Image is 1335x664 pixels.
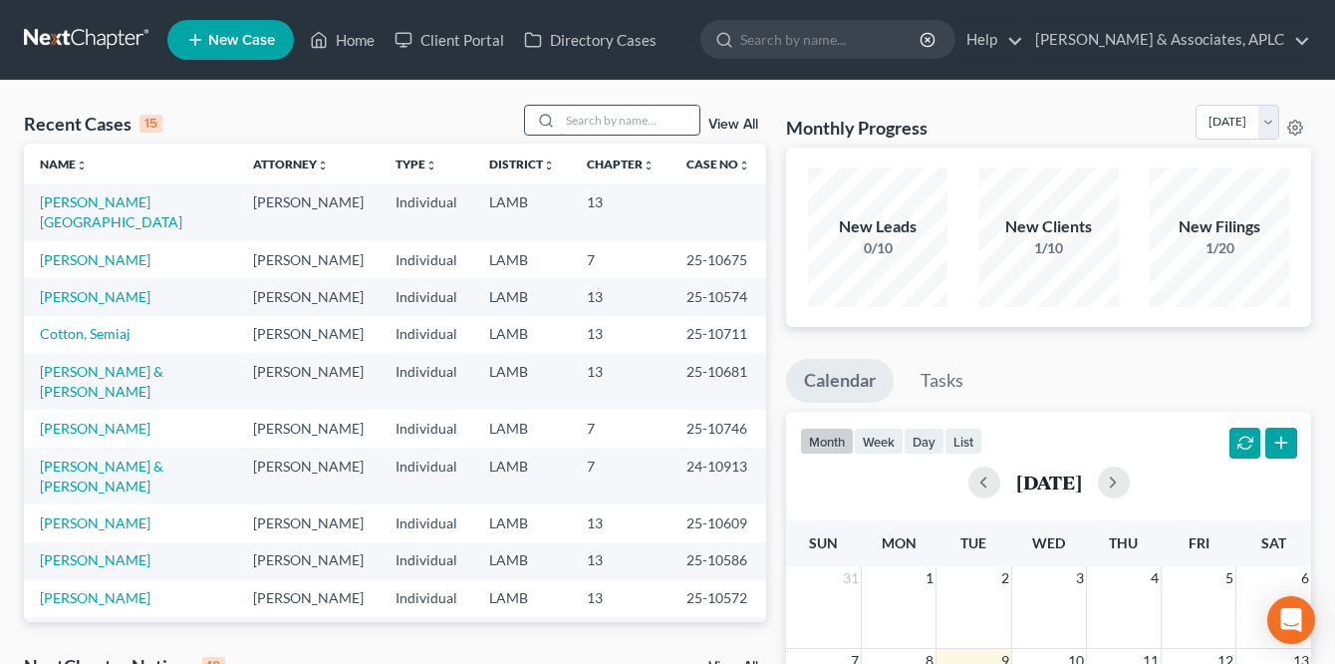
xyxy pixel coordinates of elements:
[40,458,163,495] a: [PERSON_NAME] & [PERSON_NAME]
[40,157,88,171] a: Nameunfold_more
[473,410,571,447] td: LAMB
[237,316,380,353] td: [PERSON_NAME]
[237,410,380,447] td: [PERSON_NAME]
[514,22,667,58] a: Directory Cases
[1150,238,1289,258] div: 1/20
[380,410,473,447] td: Individual
[40,251,150,268] a: [PERSON_NAME]
[1150,215,1289,238] div: New Filings
[960,534,986,551] span: Tue
[425,160,437,171] i: unfold_more
[708,118,758,132] a: View All
[571,617,670,654] td: 13
[1149,566,1161,590] span: 4
[40,193,182,230] a: [PERSON_NAME][GEOGRAPHIC_DATA]
[473,448,571,504] td: LAMB
[380,504,473,541] td: Individual
[740,21,923,58] input: Search by name...
[1109,534,1138,551] span: Thu
[237,353,380,410] td: [PERSON_NAME]
[571,410,670,447] td: 7
[808,238,947,258] div: 0/10
[237,542,380,579] td: [PERSON_NAME]
[786,116,928,140] h3: Monthly Progress
[473,504,571,541] td: LAMB
[253,157,329,171] a: Attorneyunfold_more
[237,579,380,616] td: [PERSON_NAME]
[571,241,670,278] td: 7
[670,504,766,541] td: 25-10609
[1261,534,1286,551] span: Sat
[380,617,473,654] td: Individual
[237,183,380,240] td: [PERSON_NAME]
[543,160,555,171] i: unfold_more
[587,157,655,171] a: Chapterunfold_more
[396,157,437,171] a: Typeunfold_more
[380,448,473,504] td: Individual
[473,241,571,278] td: LAMB
[237,278,380,315] td: [PERSON_NAME]
[40,551,150,568] a: [PERSON_NAME]
[380,542,473,579] td: Individual
[670,353,766,410] td: 25-10681
[237,617,380,654] td: [PERSON_NAME]
[738,160,750,171] i: unfold_more
[571,542,670,579] td: 13
[670,316,766,353] td: 25-10711
[924,566,935,590] span: 1
[841,566,861,590] span: 31
[237,504,380,541] td: [PERSON_NAME]
[40,514,150,531] a: [PERSON_NAME]
[571,353,670,410] td: 13
[686,157,750,171] a: Case Nounfold_more
[1189,534,1209,551] span: Fri
[560,106,699,135] input: Search by name...
[979,238,1119,258] div: 1/10
[571,278,670,315] td: 13
[380,353,473,410] td: Individual
[670,241,766,278] td: 25-10675
[903,359,981,403] a: Tasks
[571,579,670,616] td: 13
[40,325,131,342] a: Cotton, Semiaj
[786,359,894,403] a: Calendar
[380,278,473,315] td: Individual
[473,542,571,579] td: LAMB
[380,183,473,240] td: Individual
[380,241,473,278] td: Individual
[1267,596,1315,644] div: Open Intercom Messenger
[571,183,670,240] td: 13
[904,428,944,455] button: day
[380,316,473,353] td: Individual
[809,534,838,551] span: Sun
[956,22,1023,58] a: Help
[808,215,947,238] div: New Leads
[139,115,162,133] div: 15
[237,241,380,278] td: [PERSON_NAME]
[489,157,555,171] a: Districtunfold_more
[473,183,571,240] td: LAMB
[76,160,88,171] i: unfold_more
[571,316,670,353] td: 13
[473,353,571,410] td: LAMB
[40,420,150,437] a: [PERSON_NAME]
[571,448,670,504] td: 7
[24,112,162,136] div: Recent Cases
[473,579,571,616] td: LAMB
[854,428,904,455] button: week
[1016,472,1082,493] h2: [DATE]
[670,278,766,315] td: 25-10574
[670,542,766,579] td: 25-10586
[473,617,571,654] td: LAMB
[670,448,766,504] td: 24-10913
[1032,534,1065,551] span: Wed
[999,566,1011,590] span: 2
[208,33,275,48] span: New Case
[670,579,766,616] td: 25-10572
[40,589,150,606] a: [PERSON_NAME]
[1025,22,1310,58] a: [PERSON_NAME] & Associates, APLC
[300,22,385,58] a: Home
[670,410,766,447] td: 25-10746
[882,534,917,551] span: Mon
[385,22,514,58] a: Client Portal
